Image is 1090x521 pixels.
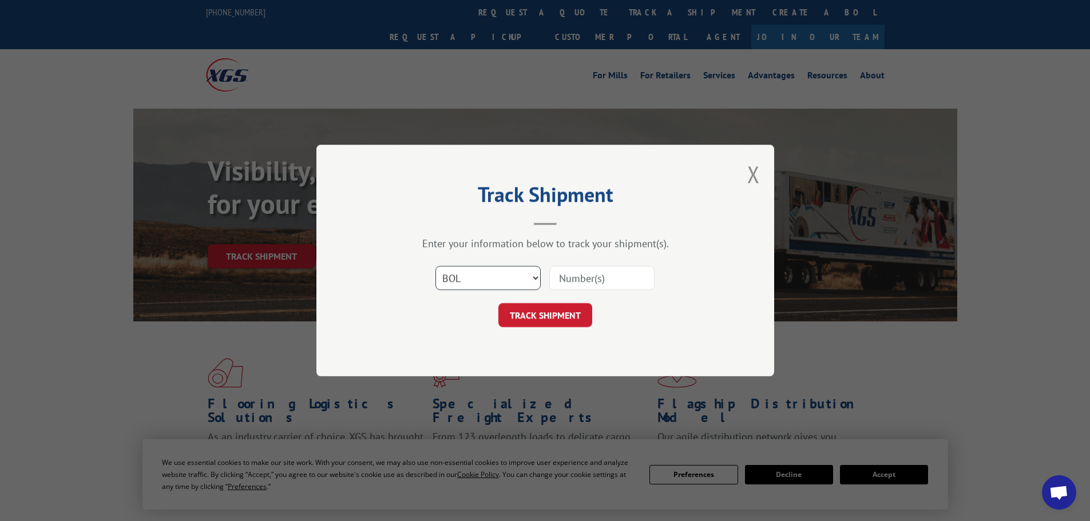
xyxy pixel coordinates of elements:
div: Open chat [1042,475,1076,510]
h2: Track Shipment [374,186,717,208]
button: TRACK SHIPMENT [498,303,592,327]
button: Close modal [747,159,760,189]
input: Number(s) [549,266,655,290]
div: Enter your information below to track your shipment(s). [374,237,717,250]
